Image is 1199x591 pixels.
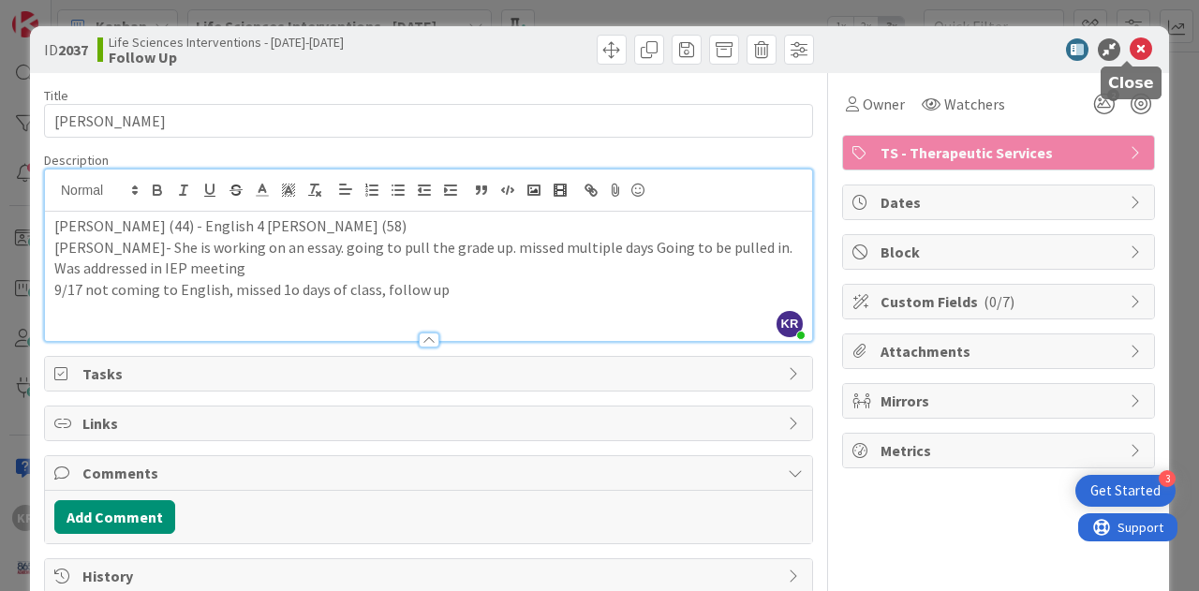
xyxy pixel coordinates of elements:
span: KR [777,311,803,337]
span: ID [44,38,88,61]
span: Watchers [944,93,1005,115]
span: History [82,565,778,587]
span: Block [881,241,1120,263]
div: Open Get Started checklist, remaining modules: 3 [1075,475,1176,507]
span: Tasks [82,362,778,385]
p: 9/17 not coming to English, missed 1o days of class, follow up [54,279,803,301]
span: Attachments [881,340,1120,362]
span: Description [44,152,109,169]
b: 2037 [58,40,88,59]
button: Add Comment [54,500,175,534]
span: ( 0/7 ) [984,292,1014,311]
p: [PERSON_NAME] (44) - English 4 [PERSON_NAME] (58) [54,215,803,237]
span: Mirrors [881,390,1120,412]
label: Title [44,87,68,104]
span: Owner [863,93,905,115]
span: Life Sciences Interventions - [DATE]-[DATE] [109,35,344,50]
h5: Close [1108,74,1154,92]
input: type card name here... [44,104,813,138]
span: Metrics [881,439,1120,462]
p: [PERSON_NAME]- She is working on an essay. going to pull the grade up. missed multiple days Going... [54,237,803,279]
span: Custom Fields [881,290,1120,313]
div: 3 [1159,470,1176,487]
span: Comments [82,462,778,484]
span: Support [39,3,85,25]
span: TS - Therapeutic Services [881,141,1120,164]
span: Dates [881,191,1120,214]
b: Follow Up [109,50,344,65]
div: Get Started [1090,481,1161,500]
span: Links [82,412,778,435]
